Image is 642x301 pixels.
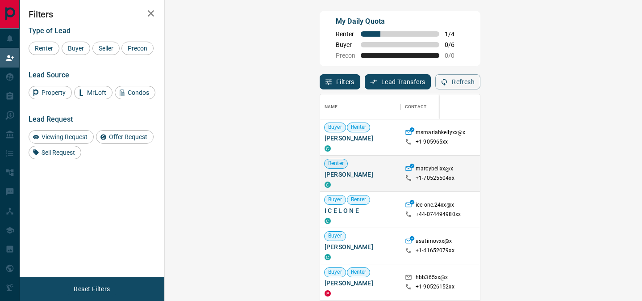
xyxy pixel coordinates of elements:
p: +1- 90526152xx [416,283,454,291]
div: Condos [115,86,155,99]
p: asatimovxx@x [416,237,452,247]
span: 0 / 0 [445,52,464,59]
button: Reset Filters [68,281,116,297]
span: Lead Source [29,71,69,79]
span: Buyer [325,196,346,203]
span: [PERSON_NAME] [325,170,396,179]
span: 0 / 6 [445,41,464,48]
span: [PERSON_NAME] [325,242,396,251]
div: Name [325,94,338,119]
span: Renter [336,30,355,38]
div: condos.ca [325,218,331,224]
span: Precon [336,52,355,59]
span: MrLoft [84,89,109,96]
span: Renter [347,268,370,276]
span: I C E L O N E [325,206,396,215]
p: +1- 905965xx [416,138,448,146]
span: 1 / 4 [445,30,464,38]
span: Buyer [65,45,87,52]
div: MrLoft [74,86,113,99]
div: Property [29,86,72,99]
h2: Filters [29,9,155,20]
div: Contact [405,94,426,119]
p: +44- 074494980xx [416,211,461,218]
span: Buyer [325,123,346,131]
div: Renter [29,42,59,55]
div: Seller [92,42,120,55]
div: condos.ca [325,254,331,260]
span: Renter [325,160,347,167]
div: Name [320,94,400,119]
button: Lead Transfers [365,74,431,89]
span: Buyer [336,41,355,48]
div: Buyer [62,42,90,55]
span: Property [38,89,69,96]
div: condos.ca [325,145,331,152]
div: Offer Request [96,130,154,144]
div: Contact [400,94,472,119]
div: condos.ca [325,182,331,188]
span: Type of Lead [29,26,71,35]
span: Offer Request [106,133,150,140]
p: marcybellxx@x [416,165,453,174]
span: Renter [347,123,370,131]
span: Lead Request [29,115,73,123]
span: Condos [125,89,152,96]
p: +1- 41652079xx [416,247,454,254]
span: Buyer [325,232,346,240]
span: Renter [347,196,370,203]
div: Sell Request [29,146,81,159]
div: property.ca [325,290,331,297]
span: Seller [96,45,117,52]
p: My Daily Quota [336,16,464,27]
span: [PERSON_NAME] [325,279,396,288]
span: Renter [32,45,56,52]
p: +1- 70525504xx [416,174,454,182]
span: Sell Request [38,149,78,156]
button: Refresh [435,74,480,89]
span: Precon [125,45,150,52]
span: [PERSON_NAME] [325,134,396,143]
p: icelone.24xx@x [416,201,454,211]
span: Buyer [325,268,346,276]
p: msmariahkellyxx@x [416,129,465,138]
span: Viewing Request [38,133,91,140]
div: Precon [121,42,154,55]
p: hbb365xx@x [416,274,448,283]
div: Viewing Request [29,130,94,144]
button: Filters [320,74,360,89]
